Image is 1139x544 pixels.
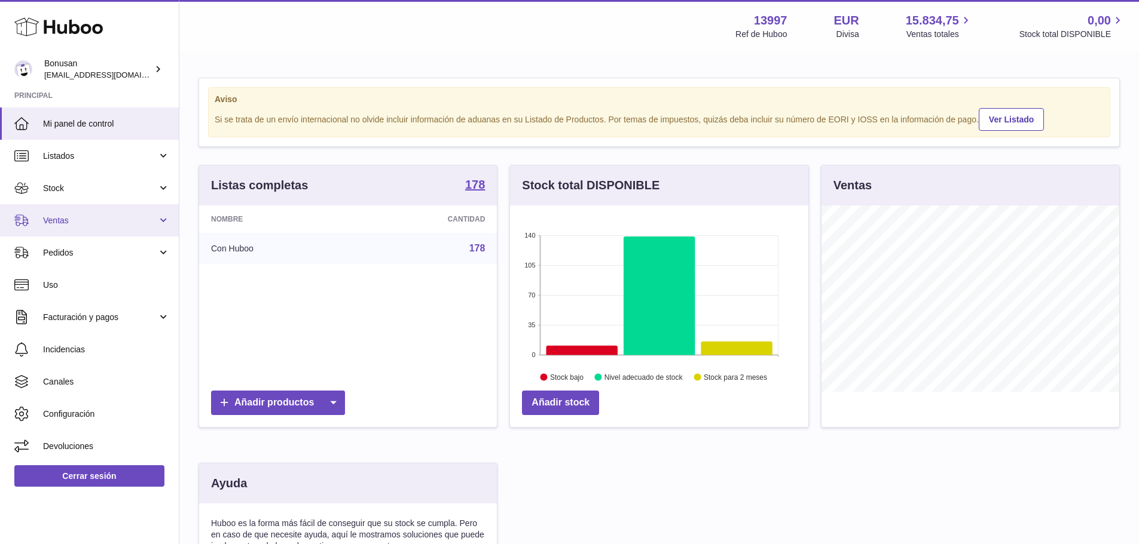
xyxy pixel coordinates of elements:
div: Si se trata de un envío internacional no olvide incluir información de aduanas en su Listado de P... [215,106,1104,131]
a: Añadir productos [211,391,345,415]
text: 0 [532,351,536,358]
strong: EUR [833,13,859,29]
a: 15.834,75 Ventas totales [906,13,973,40]
text: Stock bajo [550,373,584,382]
h3: Ayuda [211,475,247,491]
h3: Listas completas [211,177,308,193]
td: Con Huboo [199,233,354,264]
div: Divisa [836,29,859,40]
div: Ref de Huboo [735,29,787,40]
strong: 13997 [754,13,787,29]
img: info@bonusan.es [14,60,32,78]
span: Incidencias [43,344,170,355]
span: [EMAIL_ADDRESS][DOMAIN_NAME] [44,70,176,79]
span: Ventas totales [906,29,973,40]
strong: Aviso [215,94,1104,105]
text: 140 [524,232,535,239]
text: Nivel adecuado de stock [604,373,683,382]
a: Añadir stock [522,391,599,415]
span: Configuración [43,408,170,420]
span: Ventas [43,215,157,226]
span: Devoluciones [43,441,170,452]
strong: 178 [465,179,485,190]
text: Stock para 2 meses [704,373,767,382]
span: Uso [43,279,170,291]
a: 178 [465,179,485,193]
div: Bonusan [44,58,152,81]
text: 35 [529,321,536,328]
text: 70 [529,291,536,299]
span: Stock total DISPONIBLE [1019,29,1125,40]
a: Ver Listado [979,108,1044,131]
h3: Ventas [833,177,872,193]
span: Canales [43,376,170,388]
a: 0,00 Stock total DISPONIBLE [1019,13,1125,40]
span: Listados [43,150,157,162]
a: 178 [469,243,485,253]
span: Mi panel de control [43,118,170,130]
text: 105 [524,262,535,269]
span: 15.834,75 [906,13,959,29]
a: Cerrar sesión [14,465,164,487]
span: Facturación y pagos [43,312,157,323]
th: Cantidad [354,205,497,233]
h3: Stock total DISPONIBLE [522,177,659,193]
span: 0,00 [1088,13,1111,29]
span: Stock [43,183,157,194]
th: Nombre [199,205,354,233]
span: Pedidos [43,247,157,259]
